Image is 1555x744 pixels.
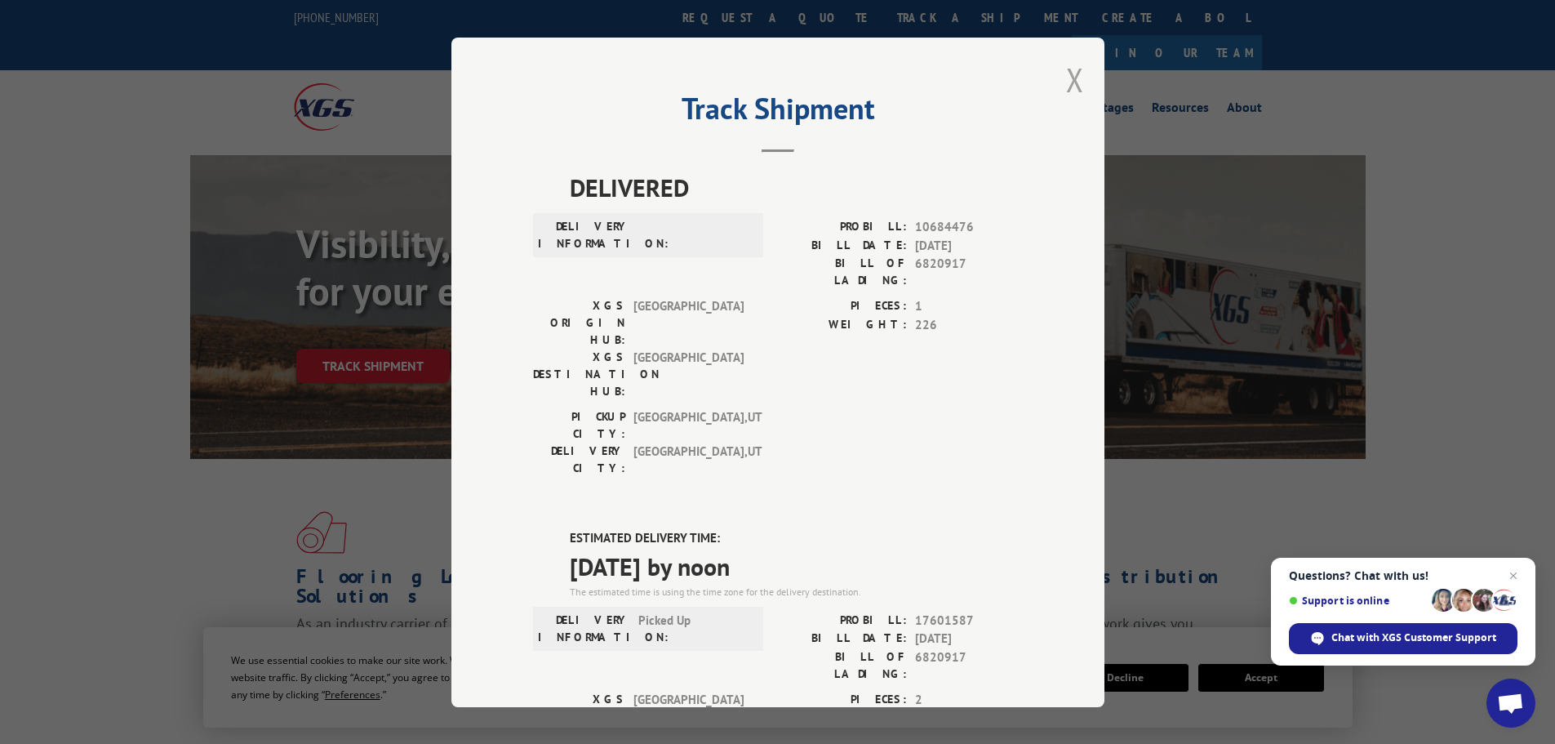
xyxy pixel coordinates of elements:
[638,611,749,645] span: Picked Up
[633,408,744,443] span: [GEOGRAPHIC_DATA] , UT
[538,218,630,252] label: DELIVERY INFORMATION:
[915,690,1023,709] span: 2
[778,315,907,334] label: WEIGHT:
[915,236,1023,255] span: [DATE]
[533,690,625,742] label: XGS ORIGIN HUB:
[570,547,1023,584] span: [DATE] by noon
[1289,595,1426,607] span: Support is online
[915,648,1023,682] span: 6820917
[633,349,744,400] span: [GEOGRAPHIC_DATA]
[533,349,625,400] label: XGS DESTINATION HUB:
[533,408,625,443] label: PICKUP CITY:
[778,690,907,709] label: PIECES:
[915,315,1023,334] span: 226
[915,297,1023,316] span: 1
[778,611,907,630] label: PROBILL:
[778,297,907,316] label: PIECES:
[778,255,907,289] label: BILL OF LADING:
[915,218,1023,237] span: 10684476
[1331,630,1496,645] span: Chat with XGS Customer Support
[570,529,1023,548] label: ESTIMATED DELIVERY TIME:
[570,584,1023,599] div: The estimated time is using the time zone for the delivery destination.
[778,648,907,682] label: BILL OF LADING:
[1486,679,1535,728] a: Open chat
[533,443,625,477] label: DELIVERY CITY:
[1066,58,1084,101] button: Close modal
[778,218,907,237] label: PROBILL:
[538,611,630,645] label: DELIVERY INFORMATION:
[915,255,1023,289] span: 6820917
[915,630,1023,648] span: [DATE]
[633,690,744,742] span: [GEOGRAPHIC_DATA]
[633,443,744,477] span: [GEOGRAPHIC_DATA] , UT
[1289,623,1517,654] span: Chat with XGS Customer Support
[778,236,907,255] label: BILL DATE:
[533,297,625,349] label: XGS ORIGIN HUB:
[915,611,1023,630] span: 17601587
[533,97,1023,128] h2: Track Shipment
[570,169,1023,206] span: DELIVERED
[633,297,744,349] span: [GEOGRAPHIC_DATA]
[778,630,907,648] label: BILL DATE:
[1289,569,1517,582] span: Questions? Chat with us!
